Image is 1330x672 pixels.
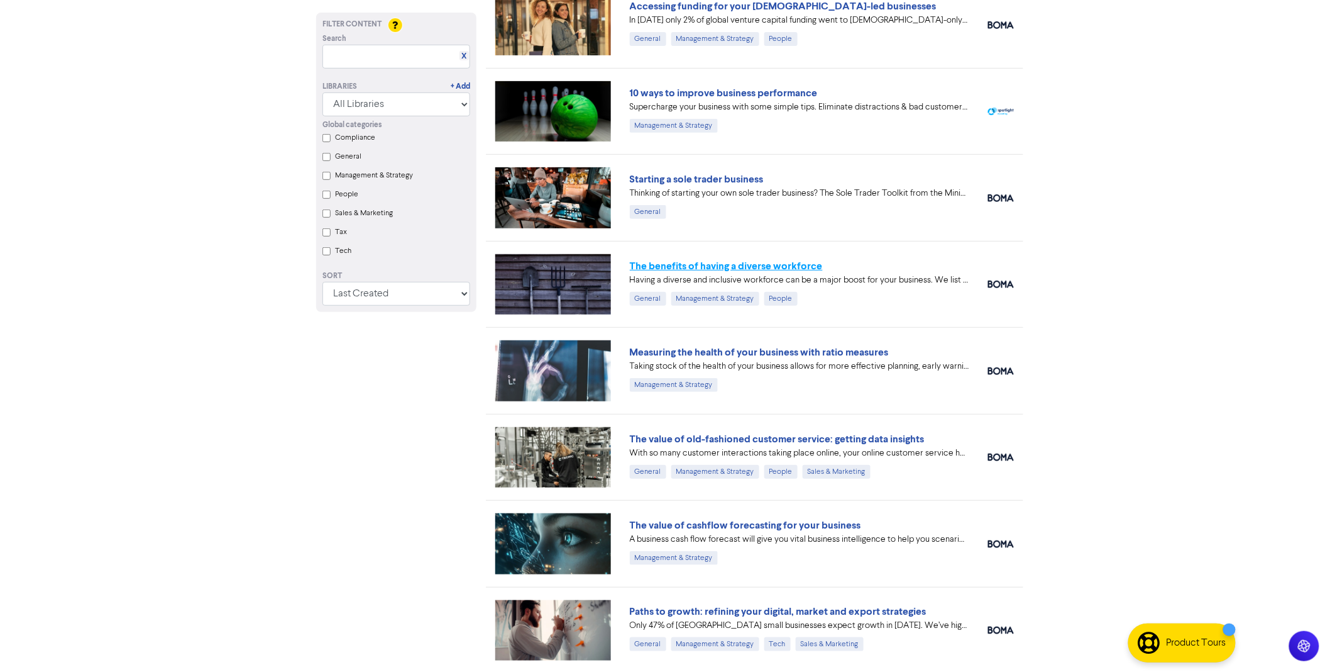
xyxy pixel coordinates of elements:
[988,454,1014,461] img: boma
[671,465,759,479] div: Management & Strategy
[322,271,470,282] div: Sort
[630,14,969,27] div: In 2024 only 2% of global venture capital funding went to female-only founding teams. We highligh...
[630,346,889,359] a: Measuring the health of your business with ratio measures
[988,21,1014,29] img: boma
[335,132,375,143] label: Compliance
[630,533,969,546] div: A business cash flow forecast will give you vital business intelligence to help you scenario-plan...
[322,19,470,30] div: Filter Content
[671,637,759,651] div: Management & Strategy
[630,119,718,133] div: Management & Strategy
[630,619,969,632] div: Only 47% of New Zealand small businesses expect growth in 2025. We’ve highlighted four key ways y...
[630,205,666,219] div: General
[988,367,1014,375] img: boma_accounting
[630,519,861,532] a: The value of cashflow forecasting for your business
[630,637,666,651] div: General
[630,187,969,200] div: Thinking of starting your own sole trader business? The Sole Trader Toolkit from the Ministry of ...
[796,637,864,651] div: Sales & Marketing
[322,33,346,45] span: Search
[1267,612,1330,672] iframe: Chat Widget
[335,227,347,238] label: Tax
[335,189,358,200] label: People
[630,173,764,186] a: Starting a sole trader business
[764,32,798,46] div: People
[988,281,1014,288] img: boma
[322,120,470,131] div: Global categories
[988,627,1014,634] img: boma
[630,605,926,618] a: Paths to growth: refining your digital, market and export strategies
[451,81,470,92] a: + Add
[335,151,361,162] label: General
[335,170,413,181] label: Management & Strategy
[322,81,357,92] div: Libraries
[988,194,1014,202] img: boma
[462,52,467,61] a: X
[335,208,393,219] label: Sales & Marketing
[803,465,871,479] div: Sales & Marketing
[630,32,666,46] div: General
[630,360,969,373] div: Taking stock of the health of your business allows for more effective planning, early warning abo...
[630,274,969,287] div: Having a diverse and inclusive workforce can be a major boost for your business. We list four of ...
[630,378,718,392] div: Management & Strategy
[630,433,925,445] a: The value of old-fashioned customer service: getting data insights
[671,32,759,46] div: Management & Strategy
[630,87,818,99] a: 10 ways to improve business performance
[764,465,798,479] div: People
[764,292,798,306] div: People
[764,637,791,651] div: Tech
[335,245,351,257] label: Tech
[630,551,718,565] div: Management & Strategy
[630,292,666,306] div: General
[988,540,1014,548] img: boma_accounting
[988,108,1014,116] img: spotlight
[671,292,759,306] div: Management & Strategy
[630,260,823,272] a: The benefits of having a diverse workforce
[630,101,969,114] div: Supercharge your business with some simple tips. Eliminate distractions & bad customers, get a pl...
[630,465,666,479] div: General
[630,447,969,460] div: With so many customer interactions taking place online, your online customer service has to be fi...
